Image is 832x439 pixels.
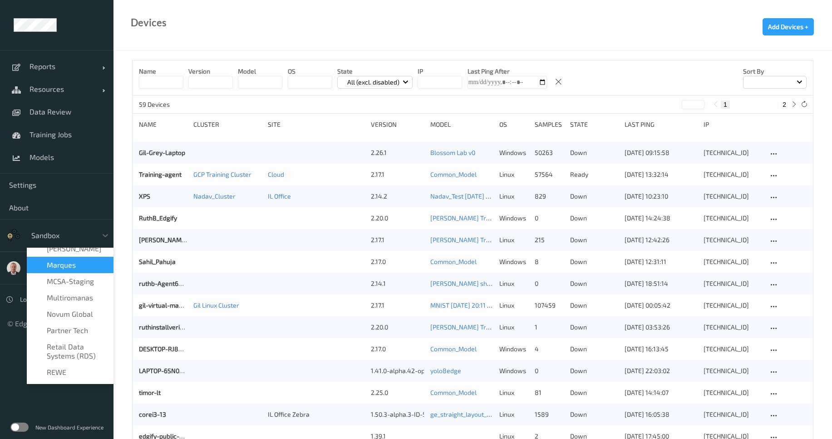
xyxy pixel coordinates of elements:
p: 59 Devices [139,100,207,109]
div: [DATE] 18:51:14 [625,279,697,288]
div: Last Ping [625,120,697,129]
div: [TECHNICAL_ID] [704,279,762,288]
p: down [570,366,618,375]
div: [DATE] 12:31:11 [625,257,697,266]
div: ip [704,120,762,129]
div: 215 [535,235,564,244]
p: down [570,257,618,266]
p: OS [288,67,332,76]
div: 2.20.0 [371,323,424,332]
p: version [188,67,233,76]
a: Gil-Grey-Laptop [139,149,185,156]
p: Last Ping After [468,67,547,76]
p: linux [499,235,528,244]
div: 2.25.0 [371,388,424,397]
div: [TECHNICAL_ID] [704,148,762,157]
a: Common_Model [430,170,477,178]
a: [PERSON_NAME] show off [DATE] 11:14 Auto Save [430,279,572,287]
div: IL Office Zebra [268,410,364,419]
div: 2.26.1 [371,148,424,157]
a: gil-virtual-machine [139,301,194,309]
a: RuthB_Edgify [139,214,177,222]
div: 2.17.1 [371,301,424,310]
div: 0 [535,279,564,288]
p: down [570,301,618,310]
div: [TECHNICAL_ID] [704,323,762,332]
div: [DATE] 16:05:38 [625,410,697,419]
p: down [570,235,618,244]
p: windows [499,366,528,375]
div: 2.14.2 [371,192,424,201]
p: down [570,323,618,332]
p: windows [499,148,528,157]
div: 1.50.3-alpha.3-ID-5480 [371,410,424,419]
a: Nadav_Test [DATE] 07:22 Auto Save [430,192,532,200]
a: IL Office [268,192,291,200]
div: 2.20.0 [371,214,424,223]
a: [PERSON_NAME] Training Job New Config [DATE]-07-10 09:38 Auto Save [430,323,636,331]
div: [DATE] 12:42:26 [625,235,697,244]
div: [DATE] 14:14:07 [625,388,697,397]
p: linux [499,170,528,179]
a: Nadav_Cluster [193,192,236,200]
div: [DATE] 03:53:26 [625,323,697,332]
p: windows [499,257,528,266]
div: [TECHNICAL_ID] [704,410,762,419]
p: down [570,279,618,288]
a: Cloud [268,170,284,178]
div: 0 [535,214,564,223]
div: 2.17.1 [371,235,424,244]
a: ruthb-Agent6CoreUbuntu [139,279,213,287]
a: Blossom Lab v0 [430,149,475,156]
div: [TECHNICAL_ID] [704,388,762,397]
p: linux [499,279,528,288]
p: IP [418,67,462,76]
p: All (excl. disabled) [344,78,403,87]
div: [DATE] 14:24:38 [625,214,697,223]
button: Add Devices + [763,18,814,35]
div: 2.14.1 [371,279,424,288]
div: Name [139,120,187,129]
div: State [570,120,618,129]
div: [TECHNICAL_ID] [704,301,762,310]
p: linux [499,301,528,310]
a: Common_Model [430,258,477,265]
a: [PERSON_NAME] Training Job New Config [DATE]-07-10 06:51 Auto Save [430,214,635,222]
a: Common_Model [430,389,477,396]
div: [TECHNICAL_ID] [704,170,762,179]
a: Common_Model [430,345,477,353]
p: down [570,344,618,354]
p: Sort by [743,67,807,76]
a: Gil Linux Cluster [193,301,239,309]
button: 2 [780,100,789,109]
div: [TECHNICAL_ID] [704,235,762,244]
a: timor-lt [139,389,161,396]
div: Cluster [193,120,261,129]
div: 107459 [535,301,564,310]
p: windows [499,344,528,354]
div: [TECHNICAL_ID] [704,366,762,375]
div: [TECHNICAL_ID] [704,214,762,223]
p: linux [499,410,528,419]
div: 1589 [535,410,564,419]
div: Model [430,120,493,129]
div: version [371,120,424,129]
div: Devices [131,18,167,27]
p: down [570,388,618,397]
div: [DATE] 10:23:10 [625,192,697,201]
a: Sahil_Pahuja [139,258,176,265]
div: [TECHNICAL_ID] [704,257,762,266]
div: 57564 [535,170,564,179]
p: model [238,67,282,76]
a: yolo8edge [430,367,461,374]
a: MNIST [DATE] 20:11 [DATE] 20:11 Auto Save [430,301,552,309]
p: Name [139,67,183,76]
a: Training-agent [139,170,182,178]
div: 50263 [535,148,564,157]
div: [TECHNICAL_ID] [704,344,762,354]
a: LAPTOP-6SN0UMFK [139,367,196,374]
a: [PERSON_NAME] Training Job New Config [DATE]-07-10 09:38 Auto Save [430,236,636,244]
div: Site [268,120,364,129]
p: down [570,214,618,223]
div: 829 [535,192,564,201]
